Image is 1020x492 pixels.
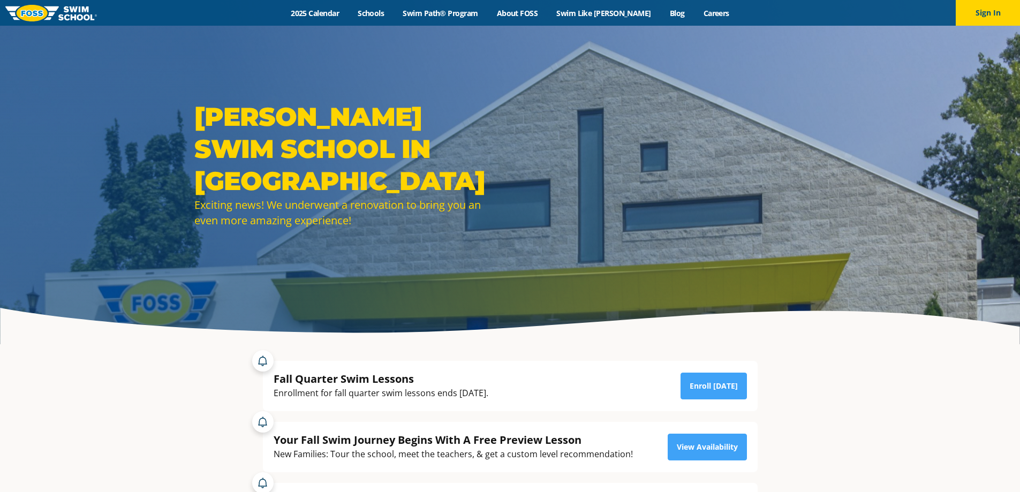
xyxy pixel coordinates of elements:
[394,8,487,18] a: Swim Path® Program
[5,5,97,21] img: FOSS Swim School Logo
[668,434,747,460] a: View Availability
[349,8,394,18] a: Schools
[274,372,488,386] div: Fall Quarter Swim Lessons
[660,8,694,18] a: Blog
[487,8,547,18] a: About FOSS
[274,447,633,461] div: New Families: Tour the school, meet the teachers, & get a custom level recommendation!
[681,373,747,399] a: Enroll [DATE]
[274,433,633,447] div: Your Fall Swim Journey Begins With A Free Preview Lesson
[694,8,738,18] a: Careers
[274,386,488,400] div: Enrollment for fall quarter swim lessons ends [DATE].
[194,197,505,228] div: Exciting news! We underwent a renovation to bring you an even more amazing experience!
[547,8,661,18] a: Swim Like [PERSON_NAME]
[282,8,349,18] a: 2025 Calendar
[194,101,505,197] h1: [PERSON_NAME] SWIM SCHOOL IN [GEOGRAPHIC_DATA]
